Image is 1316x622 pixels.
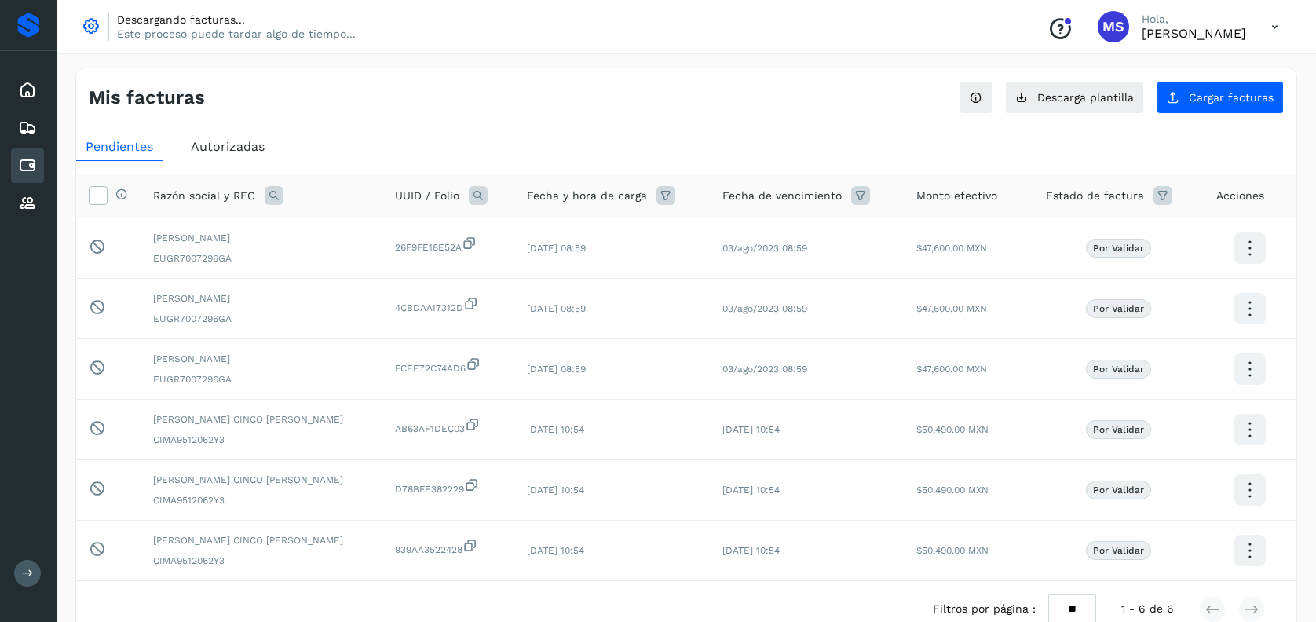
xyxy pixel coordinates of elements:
span: 26F9FE18E52A [395,236,503,254]
span: [DATE] 10:54 [722,545,780,556]
span: [DATE] 08:59 [527,364,586,375]
p: Por validar [1093,545,1144,556]
span: D78BFE382229 [395,477,503,496]
span: Fecha y hora de carga [527,188,647,204]
span: Autorizadas [191,139,265,154]
span: EUGR7007296GA [153,372,370,386]
span: 4CBDAA17312D [395,296,503,315]
span: [PERSON_NAME] [153,291,370,306]
p: Mariana Salazar [1142,26,1246,41]
div: Cuentas por pagar [11,148,44,183]
div: Embarques [11,111,44,145]
span: $47,600.00 MXN [916,243,987,254]
span: AB63AF1DEC03 [395,417,503,436]
span: [DATE] 10:54 [527,545,584,556]
span: Descarga plantilla [1037,92,1134,103]
span: [PERSON_NAME] CINCO [PERSON_NAME] [153,473,370,487]
span: Filtros por página : [933,601,1036,617]
span: 1 - 6 de 6 [1121,601,1174,617]
span: $50,490.00 MXN [916,545,989,556]
span: Cargar facturas [1189,92,1274,103]
p: Este proceso puede tardar algo de tiempo... [117,27,356,41]
div: Inicio [11,73,44,108]
span: [DATE] 10:54 [527,485,584,496]
span: $47,600.00 MXN [916,364,987,375]
p: Por validar [1093,485,1144,496]
span: [PERSON_NAME] CINCO [PERSON_NAME] [153,412,370,426]
div: Proveedores [11,186,44,221]
span: Acciones [1216,188,1264,204]
span: [PERSON_NAME] [153,231,370,245]
span: FCEE72C74AD6 [395,357,503,375]
span: 03/ago/2023 08:59 [722,243,807,254]
span: CIMA9512062Y3 [153,493,370,507]
span: Fecha de vencimiento [722,188,842,204]
p: Por validar [1093,243,1144,254]
span: EUGR7007296GA [153,312,370,326]
span: $50,490.00 MXN [916,485,989,496]
span: [DATE] 08:59 [527,303,586,314]
span: CIMA9512062Y3 [153,433,370,447]
button: Cargar facturas [1157,81,1284,114]
h4: Mis facturas [89,86,205,109]
span: 03/ago/2023 08:59 [722,303,807,314]
p: Por validar [1093,424,1144,435]
span: 939AA3522428 [395,538,503,557]
p: Hola, [1142,13,1246,26]
span: 03/ago/2023 08:59 [722,364,807,375]
p: Por validar [1093,303,1144,314]
span: $50,490.00 MXN [916,424,989,435]
span: Razón social y RFC [153,188,255,204]
span: [DATE] 10:54 [527,424,584,435]
span: $47,600.00 MXN [916,303,987,314]
span: [PERSON_NAME] [153,352,370,366]
span: Pendientes [86,139,153,154]
span: EUGR7007296GA [153,251,370,265]
span: [DATE] 10:54 [722,485,780,496]
span: [DATE] 10:54 [722,424,780,435]
span: Monto efectivo [916,188,997,204]
span: CIMA9512062Y3 [153,554,370,568]
span: UUID / Folio [395,188,459,204]
span: [DATE] 08:59 [527,243,586,254]
p: Por validar [1093,364,1144,375]
span: [PERSON_NAME] CINCO [PERSON_NAME] [153,533,370,547]
button: Descarga plantilla [1005,81,1144,114]
span: Estado de factura [1046,188,1144,204]
p: Descargando facturas... [117,13,356,27]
